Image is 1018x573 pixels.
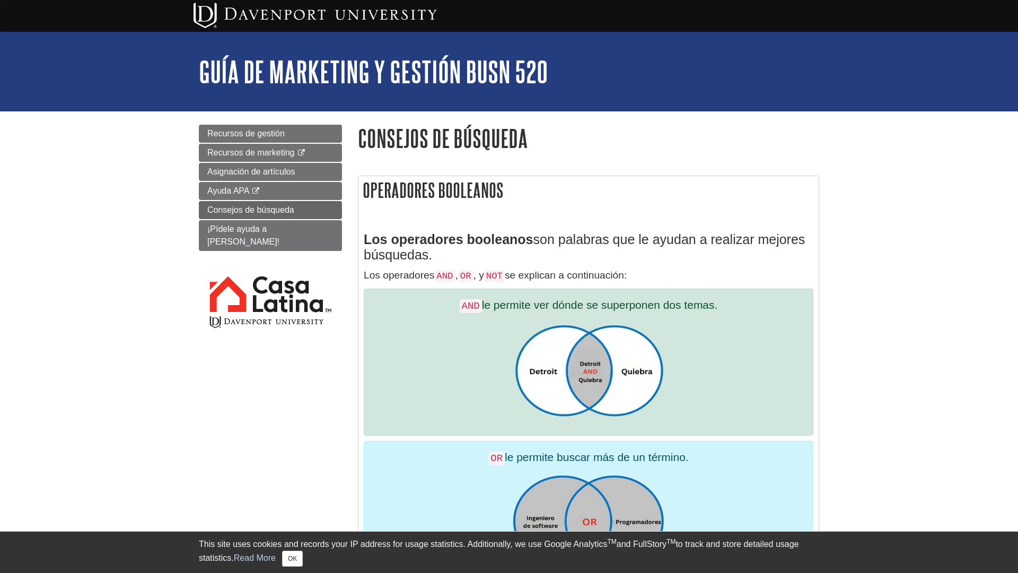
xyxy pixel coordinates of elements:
[207,167,295,176] span: Asignación de artículos
[207,129,285,138] span: Recursos de gestión
[607,538,616,545] sup: TM
[372,449,805,465] p: le permite buscar más de un término.
[199,125,342,143] a: Recursos de gestión
[434,270,455,282] code: AND
[460,299,482,313] code: AND
[282,551,303,567] button: Close
[207,186,249,195] span: Ayuda APA
[251,188,260,195] i: This link opens in a new window
[358,176,819,204] h2: Operadores booleanos
[364,232,813,263] h3: son palabras que le ayudan a realizar mejores búsquedas.
[207,148,295,157] span: Recursos de marketing
[364,232,533,247] strong: Los operadores booleanos
[297,150,306,157] i: This link opens in a new window
[488,452,505,465] code: OR
[364,268,813,283] p: Los operadores , , y se explican a continuación:
[207,205,294,214] span: Consejos de búsqueda
[207,224,279,246] span: ¡Pídele ayuda a [PERSON_NAME]!
[358,125,819,152] h1: Consejos de búsqueda
[484,270,505,282] code: NOT
[372,297,805,313] p: le permite ver dónde se superponen dos temas.
[666,538,675,545] sup: TM
[234,553,276,562] a: Read More
[199,55,548,88] a: Guía de marketing y gestión BUSN 520
[199,144,342,162] a: Recursos de marketing
[199,538,819,567] div: This site uses cookies and records your IP address for usage statistics. Additionally, we use Goo...
[199,125,342,348] div: Guide Page Menu
[199,201,342,219] a: Consejos de búsqueda
[194,3,437,28] img: Davenport University
[199,220,342,251] a: ¡Pídele ayuda a [PERSON_NAME]!
[199,182,342,200] a: Ayuda APA
[199,163,342,181] a: Asignación de artículos
[458,270,473,282] code: OR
